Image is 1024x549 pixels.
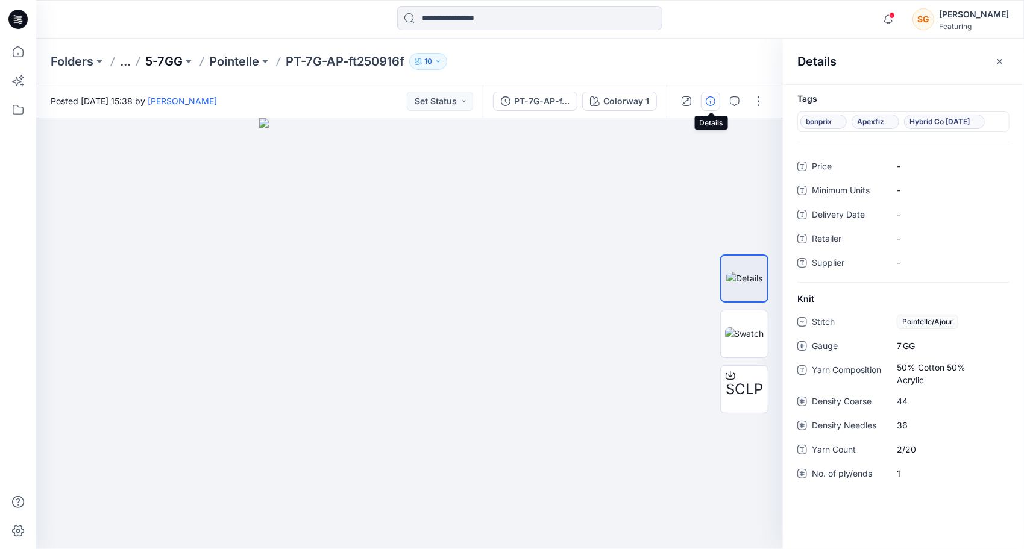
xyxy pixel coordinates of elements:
[812,466,884,483] span: No. of ply/ends
[897,419,1002,431] span: 36
[409,53,447,70] button: 10
[812,183,884,200] span: Minimum Units
[493,92,577,111] button: PT-7G-AP-ft250916f
[812,207,884,224] span: Delivery Date
[783,94,1024,104] h4: Tags
[812,256,884,272] span: Supplier
[897,339,1002,352] span: 7
[51,95,217,107] span: Posted [DATE] 15:38 by
[812,339,884,356] span: Gauge
[259,118,561,549] img: eyJhbGciOiJIUzI1NiIsImtpZCI6IjAiLCJzbHQiOiJzZXMiLCJ0eXAiOiJKV1QifQ.eyJkYXRhIjp7InR5cGUiOiJzdG9yYW...
[812,442,884,459] span: Yarn Count
[812,394,884,411] span: Density Coarse
[897,208,1002,221] span: -
[806,115,841,129] span: bonprix
[797,292,814,305] span: Knit
[897,443,1002,456] span: 2/20
[582,92,657,111] button: Colorway 1
[797,54,837,69] h2: Details
[939,7,1009,22] div: [PERSON_NAME]
[812,418,884,435] span: Density Needles
[514,95,570,108] div: PT-7G-AP-ft250916f
[912,8,934,30] div: SG
[148,96,217,106] a: [PERSON_NAME]
[120,53,131,70] button: ...
[812,231,884,248] span: Retailer
[812,363,884,387] span: Yarn Composition
[897,256,1002,269] span: -
[897,232,1002,245] span: -
[939,22,1009,31] div: Featuring
[51,53,93,70] a: Folders
[603,95,649,108] div: Colorway 1
[701,92,720,111] button: Details
[424,55,432,68] p: 10
[909,115,979,129] span: Hybrid Co [DATE]
[897,160,1002,172] span: -
[725,327,764,340] img: Swatch
[209,53,259,70] a: Pointelle
[726,272,762,284] img: Details
[812,315,884,331] span: Stitch
[897,395,1002,407] span: 44
[903,339,931,352] span: GG
[812,159,884,176] span: Price
[897,361,1002,386] span: 50% Cotton 50% Acrylic
[897,315,958,329] span: Pointelle/Ajour
[857,115,894,129] span: Apexfiz
[286,53,404,70] p: PT-7G-AP-ft250916f
[897,467,1002,480] span: 1
[145,53,183,70] a: 5-7GG
[897,184,1002,196] span: -
[726,378,763,400] span: SCLP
